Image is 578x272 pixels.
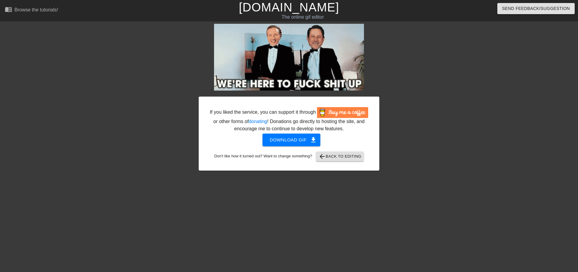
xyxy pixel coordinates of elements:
[502,5,570,12] span: Send Feedback/Suggestion
[270,136,313,144] span: Download gif
[196,14,410,21] div: The online gif editor
[497,3,575,14] button: Send Feedback/Suggestion
[5,6,12,13] span: menu_book
[263,134,321,146] button: Download gif
[317,107,368,118] img: Buy Me A Coffee
[14,7,58,12] div: Browse the tutorials!
[214,24,364,91] img: 43jfZ6j2.gif
[5,6,58,15] a: Browse the tutorials!
[239,1,339,14] a: [DOMAIN_NAME]
[209,107,369,132] div: If you liked the service, you can support it through or other forms of ! Donations go directly to...
[258,137,321,142] a: Download gif
[208,152,370,161] div: Don't like how it turned out? Want to change something?
[319,153,362,160] span: Back to Editing
[319,153,326,160] span: arrow_back
[310,136,317,144] span: get_app
[249,119,267,124] a: donating
[316,152,364,161] button: Back to Editing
